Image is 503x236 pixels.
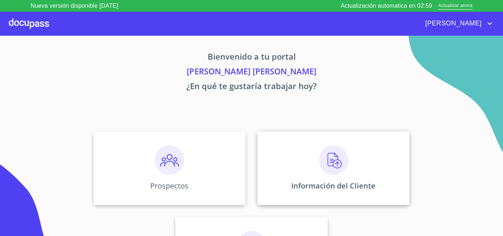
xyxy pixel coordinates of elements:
p: Información del Cliente [291,181,376,191]
p: ¿En qué te gustaría trabajar hoy? [25,80,478,95]
span: [PERSON_NAME] [420,18,485,29]
span: Actualizar ahora [438,2,472,10]
button: account of current user [420,18,494,29]
p: [PERSON_NAME] [PERSON_NAME] [25,65,478,80]
p: Actualización automatica en 02:59 [341,1,432,10]
img: prospectos.png [155,145,184,175]
p: Prospectos [150,181,189,191]
img: carga.png [319,145,348,175]
p: Nueva versión disponible [DATE] [31,1,118,10]
p: Bienvenido a tu portal [25,50,478,65]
